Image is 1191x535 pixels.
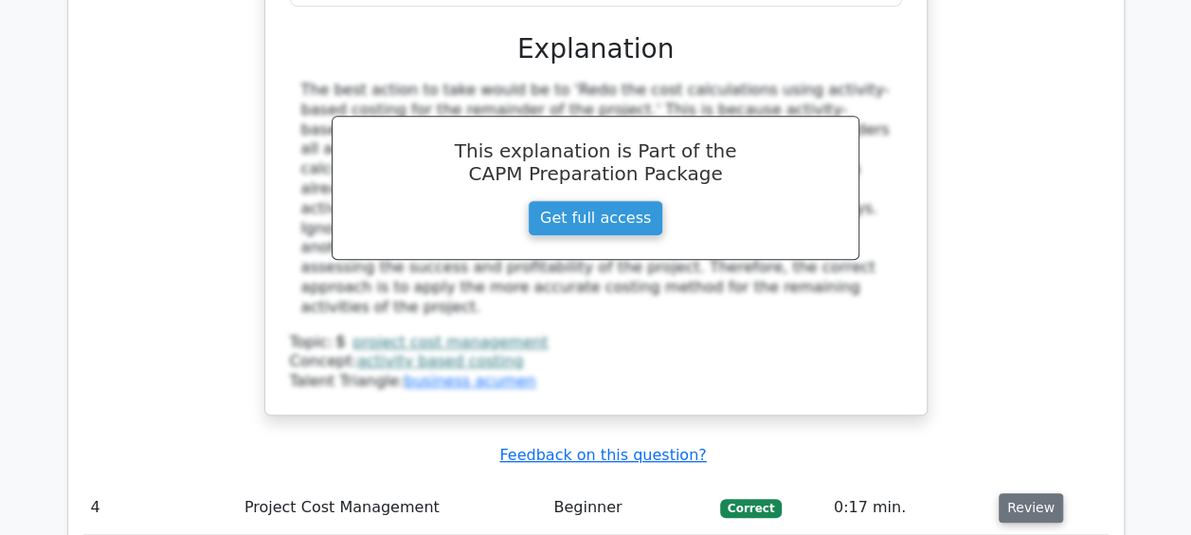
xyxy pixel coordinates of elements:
[352,333,548,351] a: project cost management
[301,33,891,65] h3: Explanation
[499,446,706,464] a: Feedback on this question?
[290,333,902,353] div: Topic:
[826,481,991,535] td: 0:17 min.
[999,493,1063,523] button: Review
[301,81,891,318] div: The best action to take would be to 'Redo the cost calculations using activity-based costing for ...
[290,333,902,392] div: Talent Triangle:
[546,481,712,535] td: Beginner
[357,352,523,370] a: activity based costing
[237,481,547,535] td: Project Cost Management
[720,499,782,518] span: Correct
[83,481,237,535] td: 4
[404,372,535,390] a: business acumen
[528,200,663,236] a: Get full access
[290,352,902,372] div: Concept:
